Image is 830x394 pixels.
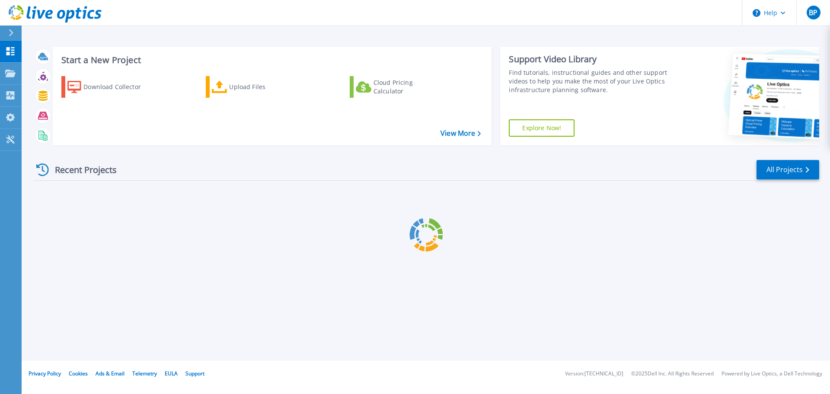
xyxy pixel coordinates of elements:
a: Privacy Policy [29,370,61,377]
a: Cookies [69,370,88,377]
div: Support Video Library [509,54,671,65]
div: Upload Files [229,78,298,96]
div: Cloud Pricing Calculator [373,78,443,96]
a: Cloud Pricing Calculator [350,76,446,98]
h3: Start a New Project [61,55,481,65]
a: View More [441,129,481,138]
a: Ads & Email [96,370,124,377]
a: Explore Now! [509,119,575,137]
li: © 2025 Dell Inc. All Rights Reserved [631,371,714,377]
li: Powered by Live Optics, a Dell Technology [721,371,822,377]
a: Upload Files [206,76,302,98]
div: Recent Projects [33,159,128,180]
span: BP [809,9,817,16]
a: Telemetry [132,370,157,377]
a: All Projects [757,160,819,179]
div: Find tutorials, instructional guides and other support videos to help you make the most of your L... [509,68,671,94]
div: Download Collector [83,78,153,96]
a: EULA [165,370,178,377]
a: Support [185,370,204,377]
li: Version: [TECHNICAL_ID] [565,371,623,377]
a: Download Collector [61,76,158,98]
